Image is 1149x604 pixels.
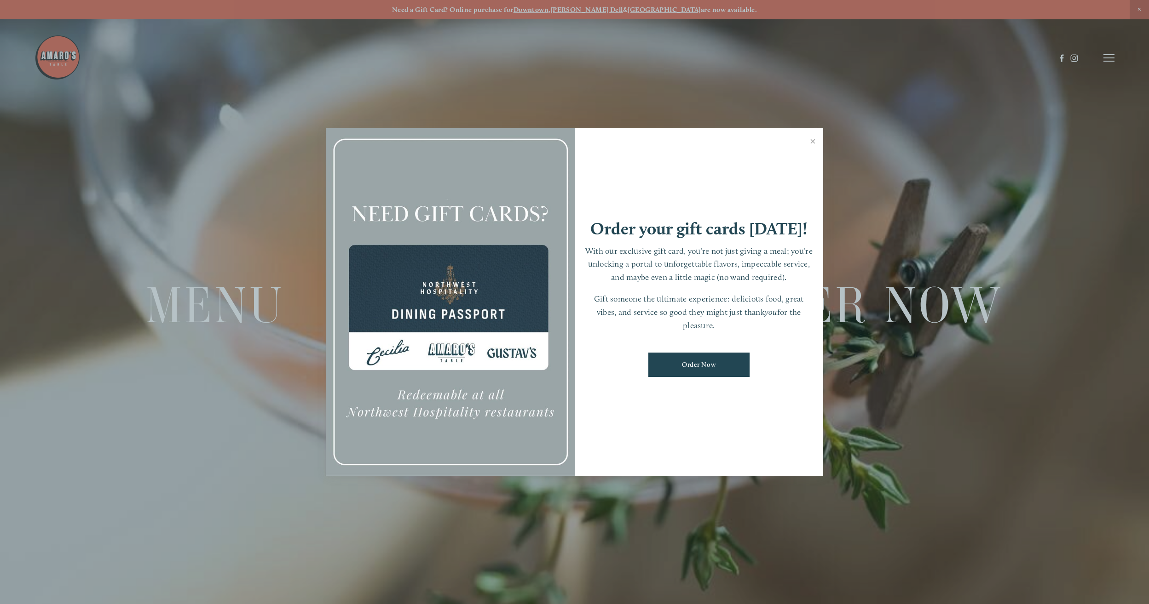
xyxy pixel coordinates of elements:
[648,353,750,377] a: Order Now
[590,220,808,237] h1: Order your gift cards [DATE]!
[765,307,777,317] em: you
[584,245,814,284] p: With our exclusive gift card, you’re not just giving a meal; you’re unlocking a portal to unforge...
[804,130,822,155] a: Close
[584,292,814,332] p: Gift someone the ultimate experience: delicious food, great vibes, and service so good they might...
